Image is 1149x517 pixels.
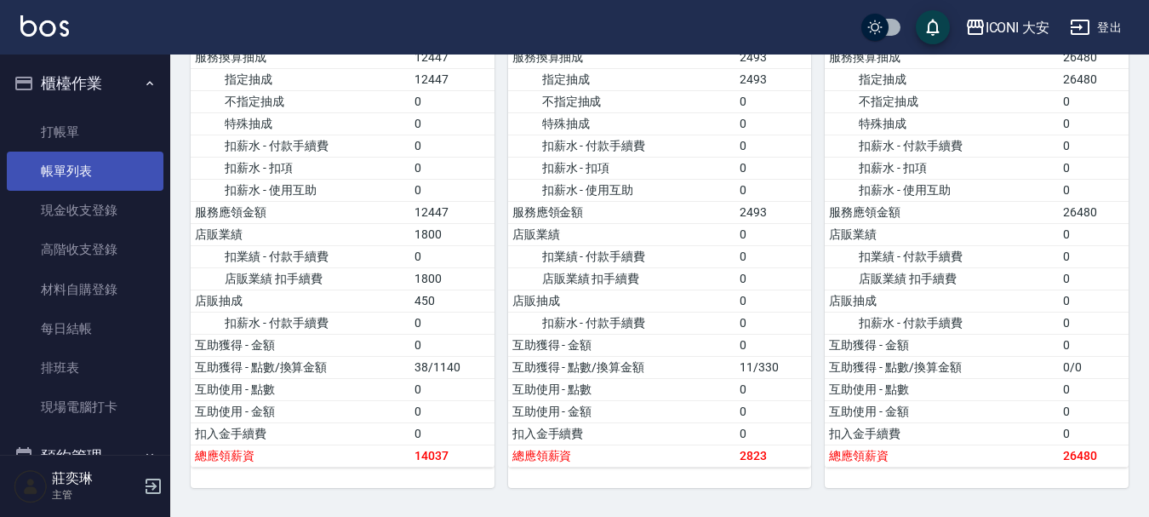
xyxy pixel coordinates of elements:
[825,223,1059,245] td: 店販業績
[52,487,139,503] p: 主管
[735,312,811,334] td: 0
[1059,68,1129,90] td: 26480
[508,356,735,378] td: 互助獲得 - 點數/換算金額
[1059,356,1129,378] td: 0/0
[191,245,410,267] td: 扣業績 - 付款手續費
[1059,400,1129,422] td: 0
[191,267,410,290] td: 店販業績 扣手續費
[14,469,48,503] img: Person
[735,245,811,267] td: 0
[7,191,163,230] a: 現金收支登錄
[191,179,410,201] td: 扣薪水 - 使用互助
[7,434,163,479] button: 預約管理
[508,290,735,312] td: 店販抽成
[825,290,1059,312] td: 店販抽成
[1059,312,1129,334] td: 0
[508,378,735,400] td: 互助使用 - 點數
[735,90,811,112] td: 0
[191,112,410,135] td: 特殊抽成
[508,68,735,90] td: 指定抽成
[958,10,1057,45] button: ICONI 大安
[410,422,494,445] td: 0
[1059,46,1129,68] td: 26480
[7,348,163,388] a: 排班表
[825,267,1059,290] td: 店販業績 扣手續費
[1059,334,1129,356] td: 0
[191,356,410,378] td: 互助獲得 - 點數/換算金額
[735,290,811,312] td: 0
[735,201,811,223] td: 2493
[7,61,163,106] button: 櫃檯作業
[410,312,494,334] td: 0
[735,378,811,400] td: 0
[1059,201,1129,223] td: 26480
[825,312,1059,334] td: 扣薪水 - 付款手續費
[191,90,410,112] td: 不指定抽成
[508,245,735,267] td: 扣業績 - 付款手續費
[735,157,811,179] td: 0
[1059,245,1129,267] td: 0
[7,309,163,348] a: 每日結帳
[508,201,735,223] td: 服務應領金額
[825,400,1059,422] td: 互助使用 - 金額
[735,223,811,245] td: 0
[191,157,410,179] td: 扣薪水 - 扣項
[916,10,950,44] button: save
[508,157,735,179] td: 扣薪水 - 扣項
[410,267,494,290] td: 1800
[735,334,811,356] td: 0
[735,112,811,135] td: 0
[508,445,735,467] td: 總應領薪資
[508,112,735,135] td: 特殊抽成
[1059,422,1129,445] td: 0
[410,112,494,135] td: 0
[825,378,1059,400] td: 互助使用 - 點數
[410,290,494,312] td: 450
[825,46,1059,68] td: 服務換算抽成
[191,290,410,312] td: 店販抽成
[7,152,163,191] a: 帳單列表
[410,135,494,157] td: 0
[410,201,494,223] td: 12447
[191,445,410,467] td: 總應領薪資
[735,135,811,157] td: 0
[191,135,410,157] td: 扣薪水 - 付款手續費
[1059,223,1129,245] td: 0
[1059,112,1129,135] td: 0
[7,388,163,427] a: 現場電腦打卡
[191,312,410,334] td: 扣薪水 - 付款手續費
[1059,157,1129,179] td: 0
[410,378,494,400] td: 0
[825,245,1059,267] td: 扣業績 - 付款手續費
[1059,378,1129,400] td: 0
[508,223,735,245] td: 店販業績
[191,378,410,400] td: 互助使用 - 點數
[508,312,735,334] td: 扣薪水 - 付款手續費
[191,334,410,356] td: 互助獲得 - 金額
[410,46,494,68] td: 12447
[7,270,163,309] a: 材料自購登錄
[7,112,163,152] a: 打帳單
[735,267,811,290] td: 0
[1059,135,1129,157] td: 0
[825,112,1059,135] td: 特殊抽成
[410,68,494,90] td: 12447
[825,334,1059,356] td: 互助獲得 - 金額
[735,445,811,467] td: 2823
[7,230,163,269] a: 高階收支登錄
[508,267,735,290] td: 店販業績 扣手續費
[1063,12,1129,43] button: 登出
[508,334,735,356] td: 互助獲得 - 金額
[508,90,735,112] td: 不指定抽成
[825,356,1059,378] td: 互助獲得 - 點數/換算金額
[1059,290,1129,312] td: 0
[410,400,494,422] td: 0
[191,68,410,90] td: 指定抽成
[410,179,494,201] td: 0
[735,356,811,378] td: 11/330
[410,334,494,356] td: 0
[825,445,1059,467] td: 總應領薪資
[825,68,1059,90] td: 指定抽成
[410,157,494,179] td: 0
[825,135,1059,157] td: 扣薪水 - 付款手續費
